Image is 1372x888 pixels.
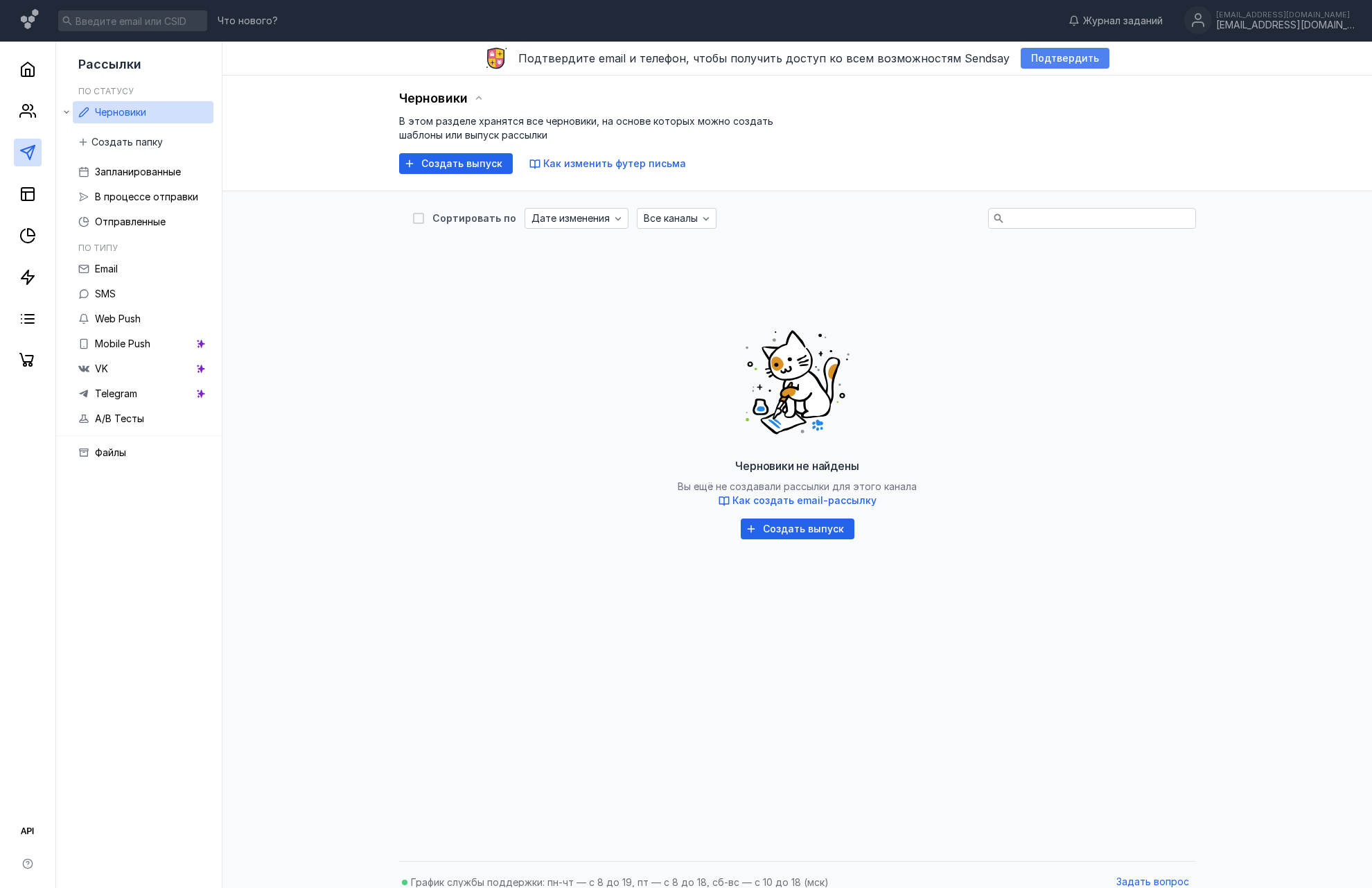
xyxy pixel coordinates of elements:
button: Дате изменения [525,208,628,229]
span: Файлы [95,446,126,458]
span: Рассылки [78,57,141,71]
button: Создать папку [73,132,170,153]
a: A/B Тесты [73,408,213,430]
h5: По типу [78,243,118,253]
span: В процессе отправки [95,191,198,202]
a: Файлы [73,442,213,464]
span: Как изменить футер письма [543,157,686,169]
span: Создать папку [91,137,163,148]
a: В процессе отправки [73,186,213,208]
span: Вы ещё не создавали рассылки для этого канала [678,480,917,507]
span: Создать выпуск [763,523,844,535]
span: Email [95,263,118,275]
span: Подтвердите email и телефон, чтобы получить доступ ко всем возможностям Sendsay [518,51,1010,65]
button: Подтвердить [1021,48,1109,69]
a: Web Push [73,308,213,330]
button: Как изменить футер письма [529,157,686,171]
button: Создать выпуск [741,519,854,539]
span: Черновики не найдены [735,459,859,473]
span: Что нового? [218,16,278,26]
input: Введите email или CSID [58,10,207,31]
span: Черновики [399,91,468,105]
button: Создать выпуск [399,153,513,174]
a: Отправленные [73,211,213,233]
span: График службы поддержки: пн-чт — с 8 до 19, пт — с 8 до 18, сб-вс — с 10 до 18 (мск) [411,876,829,888]
a: Журнал заданий [1062,14,1170,28]
span: Web Push [95,313,141,324]
span: Telegram [95,388,137,399]
span: Журнал заданий [1083,14,1163,28]
div: [EMAIL_ADDRESS][DOMAIN_NAME] [1216,10,1355,19]
span: A/B Тесты [95,412,144,424]
button: Как создать email-рассылку [719,494,877,507]
a: VK [73,358,213,380]
span: Запланированные [95,166,181,177]
a: Telegram [73,383,213,405]
span: Подтвердить [1031,53,1099,64]
span: Черновики [95,106,146,118]
span: Mobile Push [95,338,150,349]
h5: По статусу [78,86,134,96]
a: Запланированные [73,161,213,183]
span: Создать выпуск [421,158,502,170]
span: SMS [95,288,116,299]
span: Отправленные [95,216,166,227]
span: Все каналы [644,213,698,225]
a: Mobile Push [73,333,213,355]
a: Что нового? [211,16,285,26]
div: [EMAIL_ADDRESS][DOMAIN_NAME] [1216,19,1355,31]
a: Черновики [73,101,213,123]
span: В этом разделе хранятся все черновики, на основе которых можно создать шаблоны или выпуск рассылки [399,115,773,141]
a: SMS [73,283,213,305]
span: VK [95,363,108,374]
a: Email [73,258,213,280]
button: Все каналы [637,208,716,229]
div: Сортировать по [432,214,516,223]
span: Дате изменения [531,213,610,225]
span: Задать вопрос [1116,876,1189,888]
span: Как создать email-рассылку [732,494,877,506]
